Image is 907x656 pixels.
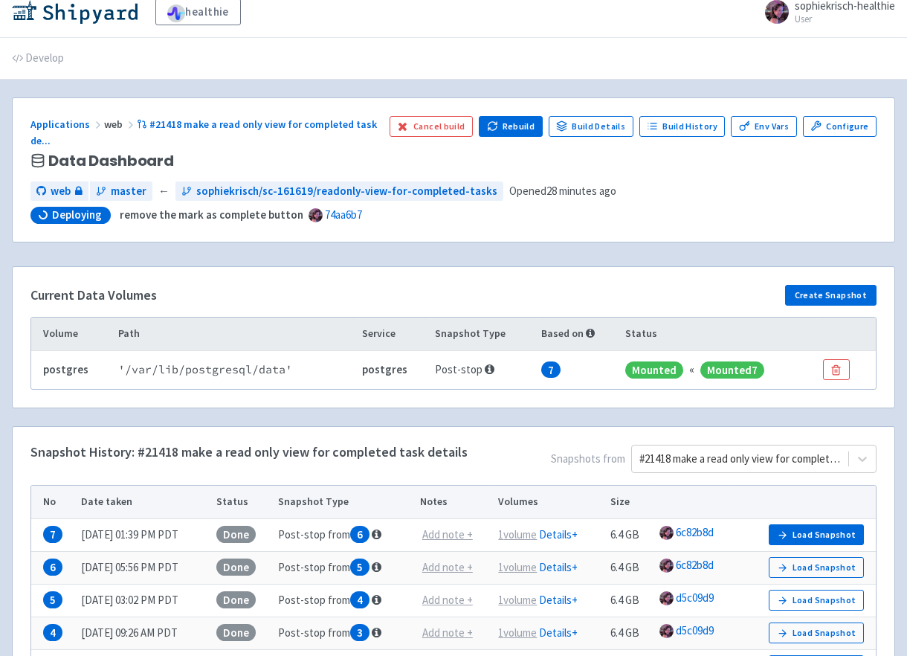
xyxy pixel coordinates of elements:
span: Deploying [52,208,102,222]
u: 1 volume [498,626,537,640]
span: 4 [43,624,62,641]
button: Load Snapshot [769,590,864,611]
b: postgres [43,362,88,376]
td: Post-stop from [273,518,415,551]
u: Add note + [422,593,473,607]
a: 74aa6b7 [325,208,362,222]
td: [DATE] 03:02 PM PDT [77,584,211,617]
small: User [795,14,895,24]
span: web [104,118,137,131]
button: Load Snapshot [769,557,864,578]
button: Rebuild [479,116,543,137]
a: #21418 make a read only view for completed task de... [30,118,377,148]
td: 6.4 GB [606,584,654,617]
span: Data Dashboard [48,152,174,170]
th: Service [358,318,430,350]
span: Mounted [625,361,683,379]
span: 3 [350,624,369,641]
span: sophiekrisch/sc-161619/readonly-view-for-completed-tasks [196,183,497,200]
th: Date taken [77,486,211,518]
b: postgres [362,362,407,376]
h4: Snapshot History: #21418 make a read only view for completed task details [30,445,468,460]
span: Done [216,526,256,543]
a: d5c09d9 [676,623,714,637]
a: Details+ [539,527,578,541]
th: Notes [415,486,494,518]
th: Snapshot Type [430,318,537,350]
th: Status [621,318,818,350]
td: Post-stop from [273,584,415,617]
span: Done [216,591,256,608]
u: 1 volume [498,527,537,541]
u: 1 volume [498,593,537,607]
span: #21418 make a read only view for completed task de ... [30,118,377,148]
span: 5 [43,591,62,608]
span: Post-stop [435,362,494,376]
th: Based on [537,318,621,350]
button: Cancel build [390,116,474,137]
td: 6.4 GB [606,518,654,551]
th: Path [114,318,358,350]
a: master [90,181,152,202]
th: Status [211,486,273,518]
a: d5c09d9 [676,591,714,605]
th: Snapshot Type [273,486,415,518]
h4: Current Data Volumes [30,288,157,303]
span: 4 [350,591,369,608]
a: Configure [803,116,877,137]
a: 6c82b8d [676,558,714,572]
span: Snapshots from [468,445,877,479]
a: Build History [639,116,726,137]
td: [DATE] 09:26 AM PDT [77,617,211,649]
span: master [111,183,146,200]
td: [DATE] 01:39 PM PDT [77,518,211,551]
td: 6.4 GB [606,551,654,584]
span: Done [216,624,256,641]
a: 6c82b8d [676,525,714,539]
span: 7 [43,526,62,543]
td: 6.4 GB [606,617,654,649]
span: 6 [43,559,62,576]
th: Volume [31,318,114,350]
a: Details+ [539,560,578,574]
time: 28 minutes ago [546,184,616,198]
u: 1 volume [498,560,537,574]
button: Load Snapshot [769,524,864,545]
a: web [30,181,88,202]
td: [DATE] 05:56 PM PDT [77,551,211,584]
button: Create Snapshot [785,285,877,306]
th: Volumes [494,486,606,518]
td: ' /var/lib/postgresql/data ' [114,350,358,389]
a: Env Vars [731,116,796,137]
a: Develop [12,38,64,80]
button: Load Snapshot [769,623,864,643]
span: web [51,183,71,200]
strong: remove the mark as complete button [120,208,303,222]
th: Size [606,486,654,518]
span: Opened [509,183,616,200]
td: Post-stop from [273,617,415,649]
th: No [31,486,77,518]
a: Details+ [539,626,578,640]
span: Mounted 7 [700,361,764,379]
a: sophiekrisch/sc-161619/readonly-view-for-completed-tasks [175,181,503,202]
u: Add note + [422,560,473,574]
span: Done [216,559,256,576]
span: 5 [350,559,369,576]
span: 6 [350,526,369,543]
a: Applications [30,118,104,131]
span: 7 [541,361,561,379]
a: Details+ [539,593,578,607]
div: « [689,361,694,379]
a: Build Details [549,116,633,137]
u: Add note + [422,626,473,640]
u: Add note + [422,527,473,541]
span: ← [158,183,170,200]
td: Post-stop from [273,551,415,584]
